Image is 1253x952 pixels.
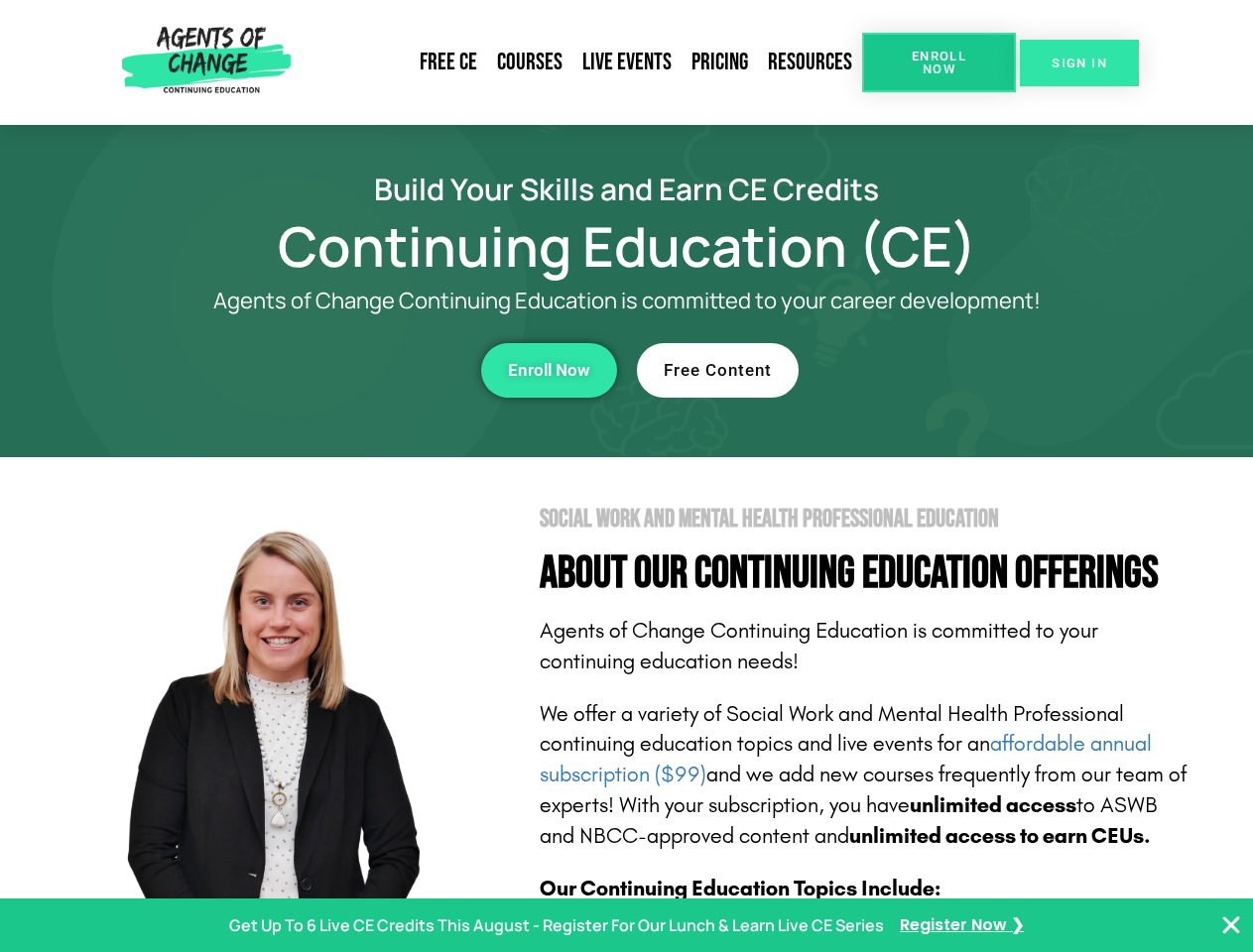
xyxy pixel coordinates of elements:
a: SIGN IN [1020,40,1139,86]
a: Enroll Now [481,343,617,398]
p: Get Up To 6 Live CE Credits This August - Register For Our Lunch & Learn Live CE Series [229,911,884,940]
a: Enroll Now [862,33,1016,92]
a: Live Events [572,40,682,85]
a: Free Content [637,343,799,398]
button: Close Banner [1219,913,1243,937]
nav: Menu [299,40,862,85]
p: We offer a variety of Social Work and Mental Health Professional continuing education topics and ... [540,699,1192,852]
a: Pricing [682,40,758,85]
a: Courses [487,40,572,85]
span: Agents of Change Continuing Education is committed to your continuing education needs! [540,618,1098,674]
a: Free CE [410,40,487,85]
b: unlimited access to earn CEUs. [849,823,1151,849]
b: unlimited access [910,792,1076,818]
a: Resources [758,40,862,85]
span: Free Content [664,362,772,379]
span: SIGN IN [1052,57,1107,69]
h2: Build Your Skills and Earn CE Credits [62,175,1192,203]
a: Register Now ❯ [900,911,1024,940]
h4: About Our Continuing Education Offerings [540,551,1192,596]
h1: Continuing Education (CE) [62,223,1192,269]
b: Our Continuing Education Topics Include: [540,876,940,901]
span: Enroll Now [894,50,984,75]
p: Agents of Change Continuing Education is committed to your career development! [141,289,1113,313]
h2: Social Work and Mental Health Professional Education [540,507,1192,532]
span: Enroll Now [508,362,590,379]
